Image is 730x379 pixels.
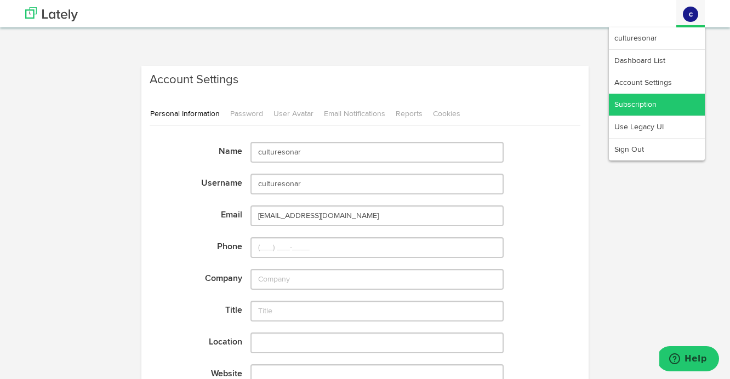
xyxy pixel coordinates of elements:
input: Email [250,205,504,226]
button: c [683,7,698,22]
input: (___) ___-____ [250,237,504,258]
label: Title [141,301,243,317]
a: Password [230,102,272,125]
input: First Name Last Name [250,142,504,163]
a: Sign Out [609,139,705,160]
a: Subscription [609,94,705,116]
label: Phone [141,237,243,254]
a: Personal Information [150,102,229,125]
a: Email Notifications [323,102,394,125]
a: Cookies [432,102,469,125]
label: Email [141,205,243,222]
label: Username [141,174,243,190]
label: Company [141,269,243,285]
a: Reports [395,102,431,125]
a: Dashboard List [609,50,705,72]
a: culturesonar [609,27,705,49]
img: logo_lately_bg_light.svg [25,7,78,21]
input: Title [250,301,504,321]
a: User Avatar [273,102,322,125]
input: Company [250,269,504,290]
iframe: Opens a widget where you can find more information [659,346,719,374]
a: Account Settings [609,72,705,94]
h3: Account Settings [150,71,581,89]
label: Location [141,332,243,349]
label: Name [141,142,243,158]
a: Use Legacy UI [609,116,705,138]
